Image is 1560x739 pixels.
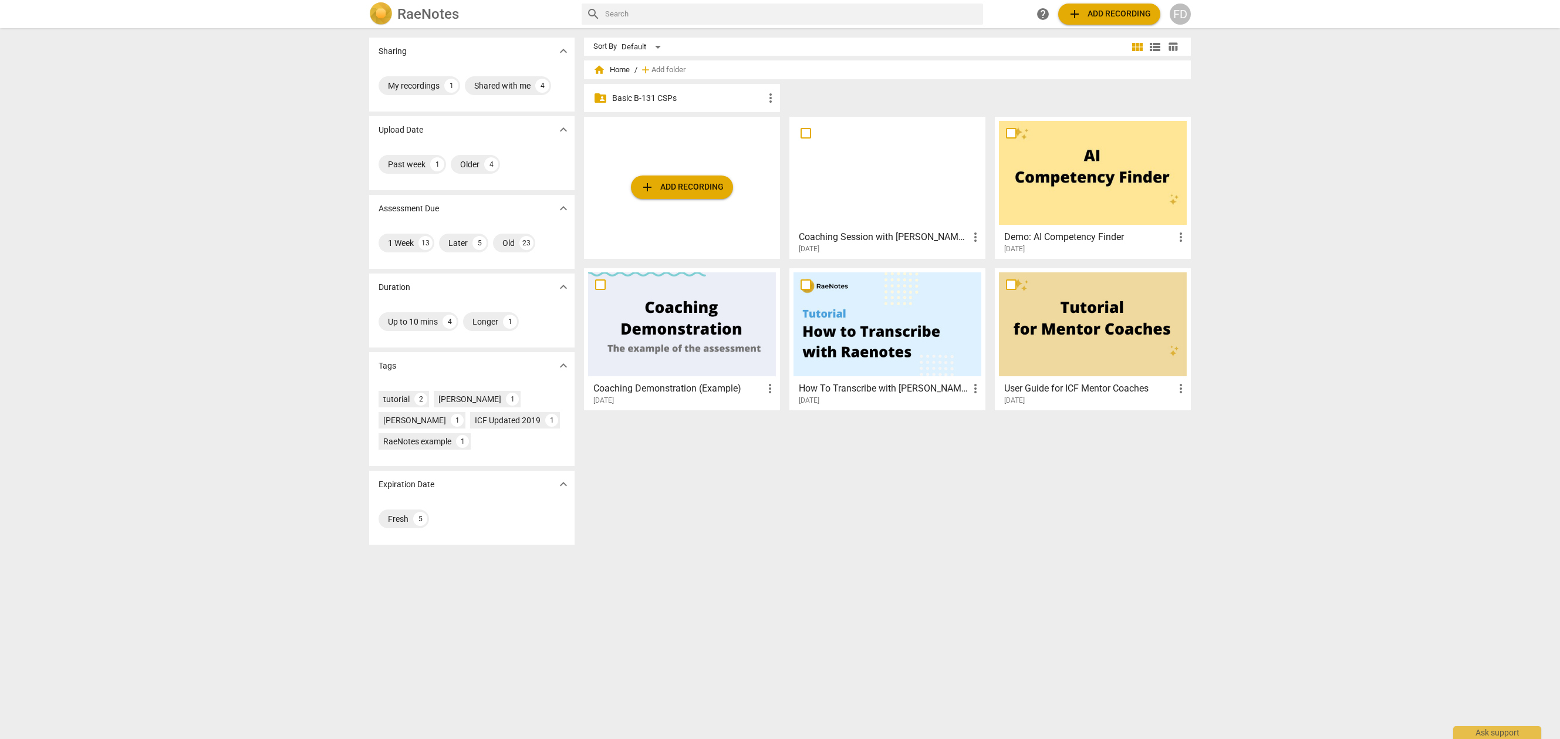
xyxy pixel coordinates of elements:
input: Search [605,5,978,23]
span: Add recording [1068,7,1151,21]
span: search [586,7,600,21]
div: Old [502,237,515,249]
button: Show more [555,200,572,217]
span: / [634,66,637,75]
span: more_vert [968,382,982,396]
div: 1 [503,315,517,329]
div: [PERSON_NAME] [438,393,501,405]
span: expand_more [556,477,570,491]
h3: Demo: AI Competency Finder [1004,230,1174,244]
div: [PERSON_NAME] [383,414,446,426]
p: Sharing [379,45,407,58]
button: Table view [1164,38,1181,56]
button: Show more [555,121,572,139]
a: How To Transcribe with [PERSON_NAME][DATE] [793,272,981,405]
span: more_vert [763,382,777,396]
button: Upload [631,176,733,199]
div: 1 [506,393,519,406]
span: [DATE] [799,396,819,406]
span: add [1068,7,1082,21]
div: 23 [519,236,533,250]
div: 1 Week [388,237,414,249]
span: view_list [1148,40,1162,54]
div: Up to 10 mins [388,316,438,328]
div: 1 [430,157,444,171]
div: Default [622,38,665,56]
div: 4 [443,315,457,329]
span: [DATE] [593,396,614,406]
p: Basic B-131 CSPs [612,92,764,104]
span: Add folder [651,66,686,75]
img: Logo [369,2,393,26]
div: Shared with me [474,80,531,92]
div: 5 [472,236,487,250]
div: Fresh [388,513,408,525]
p: Tags [379,360,396,372]
div: Older [460,158,480,170]
span: more_vert [1174,230,1188,244]
a: Coaching Session with [PERSON_NAME] - 2025_09_02[DATE] [793,121,981,254]
span: [DATE] [799,244,819,254]
span: table_chart [1167,41,1179,52]
a: Coaching Demonstration (Example)[DATE] [588,272,776,405]
span: expand_more [556,201,570,215]
p: Duration [379,281,410,293]
span: more_vert [764,91,778,105]
span: view_module [1130,40,1144,54]
span: add [640,180,654,194]
div: My recordings [388,80,440,92]
h3: User Guide for ICF Mentor Coaches [1004,382,1174,396]
span: [DATE] [1004,244,1025,254]
div: ICF Updated 2019 [475,414,541,426]
button: FD [1170,4,1191,25]
span: folder_shared [593,91,607,105]
span: expand_more [556,44,570,58]
a: User Guide for ICF Mentor Coaches[DATE] [999,272,1187,405]
div: 2 [414,393,427,406]
span: more_vert [968,230,982,244]
h3: Coaching Demonstration (Example) [593,382,763,396]
span: help [1036,7,1050,21]
div: Past week [388,158,426,170]
p: Assessment Due [379,203,439,215]
h3: How To Transcribe with RaeNotes [799,382,968,396]
div: 4 [535,79,549,93]
p: Expiration Date [379,478,434,491]
div: 4 [484,157,498,171]
div: 13 [418,236,433,250]
div: 5 [413,512,427,526]
div: 1 [456,435,469,448]
h3: Coaching Session with Henry S - 2025_09_02 [799,230,968,244]
button: Show more [555,357,572,374]
div: 1 [451,414,464,427]
button: Upload [1058,4,1160,25]
span: expand_more [556,280,570,294]
span: more_vert [1174,382,1188,396]
p: Upload Date [379,124,423,136]
div: Later [448,237,468,249]
span: add [640,64,651,76]
button: Show more [555,278,572,296]
span: home [593,64,605,76]
h2: RaeNotes [397,6,459,22]
button: Show more [555,42,572,60]
span: [DATE] [1004,396,1025,406]
div: tutorial [383,393,410,405]
button: List view [1146,38,1164,56]
div: 1 [444,79,458,93]
div: Sort By [593,42,617,51]
button: Show more [555,475,572,493]
a: Demo: AI Competency Finder[DATE] [999,121,1187,254]
a: LogoRaeNotes [369,2,572,26]
span: Add recording [640,180,724,194]
span: expand_more [556,359,570,373]
div: Ask support [1453,726,1541,739]
span: expand_more [556,123,570,137]
div: RaeNotes example [383,436,451,447]
div: Longer [472,316,498,328]
button: Tile view [1129,38,1146,56]
span: Home [593,64,630,76]
a: Help [1032,4,1053,25]
div: 1 [545,414,558,427]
